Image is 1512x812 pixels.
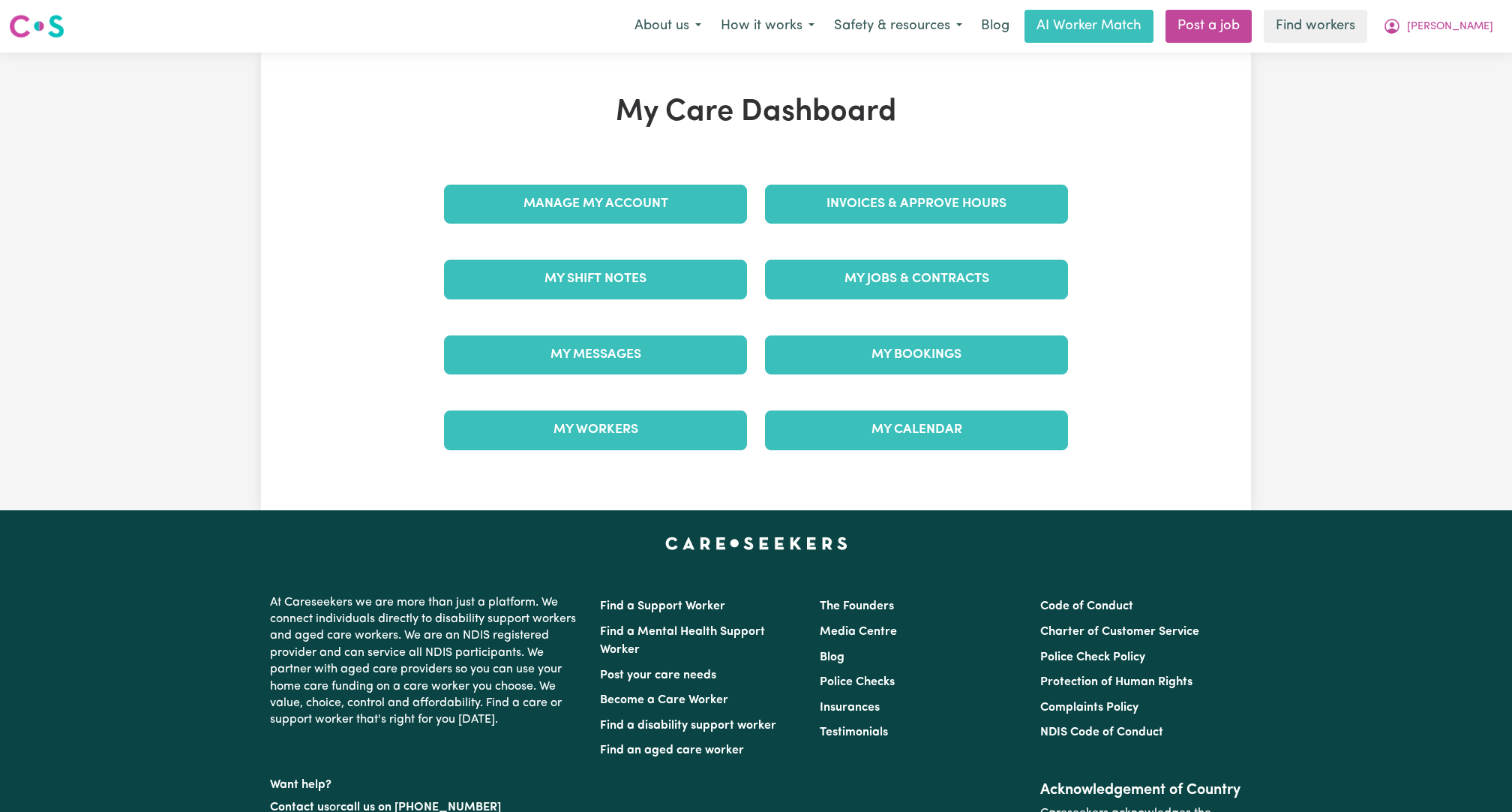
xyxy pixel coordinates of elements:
[820,726,888,738] a: Testimonials
[820,651,844,663] a: Blog
[1040,651,1145,663] a: Police Check Policy
[820,600,894,612] a: The Founders
[444,185,747,224] a: Manage My Account
[1040,781,1242,799] h2: Acknowledgement of Country
[1165,10,1252,43] a: Post a job
[625,11,711,42] button: About us
[1374,716,1404,746] iframe: Close message
[600,669,716,681] a: Post your care needs
[1040,726,1163,738] a: NDIS Code of Conduct
[1264,10,1367,43] a: Find workers
[972,10,1018,43] a: Blog
[9,13,64,40] img: Careseekers logo
[824,11,972,42] button: Safety & resources
[820,626,897,638] a: Media Centre
[1407,19,1493,35] span: [PERSON_NAME]
[270,771,582,793] p: Want help?
[765,185,1068,224] a: Invoices & Approve Hours
[444,335,747,374] a: My Messages
[1040,676,1192,688] a: Protection of Human Rights
[600,720,776,732] a: Find a disability support worker
[9,9,64,44] a: Careseekers logo
[665,537,847,549] a: Careseekers home page
[765,260,1068,299] a: My Jobs & Contracts
[600,744,744,756] a: Find an aged care worker
[765,411,1068,450] a: My Calendar
[1040,600,1133,612] a: Code of Conduct
[444,260,747,299] a: My Shift Notes
[1040,702,1138,714] a: Complaints Policy
[600,694,728,706] a: Become a Care Worker
[270,588,582,735] p: At Careseekers we are more than just a platform. We connect individuals directly to disability su...
[600,626,765,656] a: Find a Mental Health Support Worker
[820,702,880,714] a: Insurances
[1024,10,1153,43] a: AI Worker Match
[1452,752,1500,800] iframe: Button to launch messaging window
[711,11,824,42] button: How it works
[820,676,895,688] a: Police Checks
[1040,626,1199,638] a: Charter of Customer Service
[444,411,747,450] a: My Workers
[600,600,725,612] a: Find a Support Worker
[1373,11,1503,42] button: My Account
[435,95,1077,131] h1: My Care Dashboard
[765,335,1068,374] a: My Bookings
